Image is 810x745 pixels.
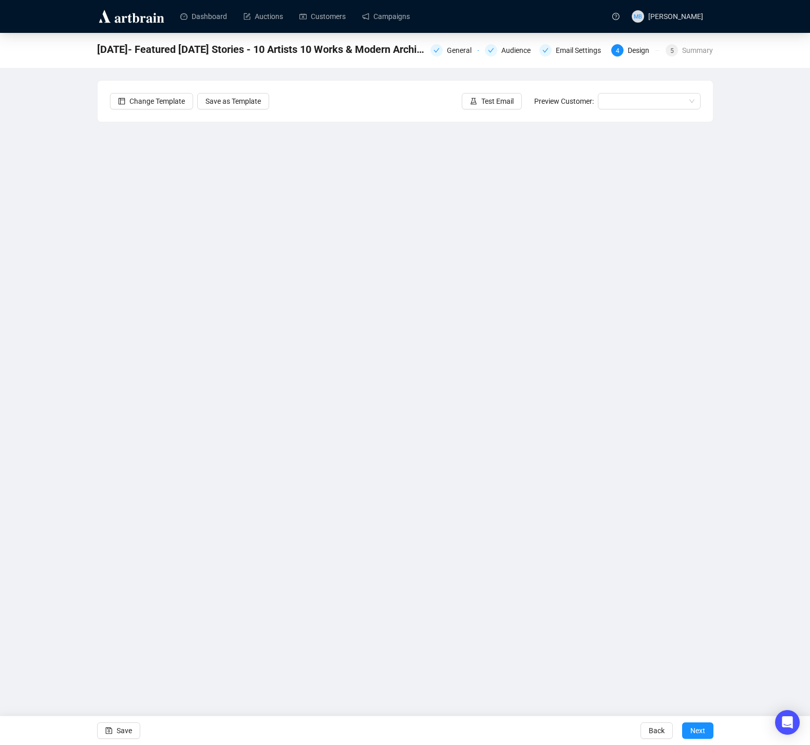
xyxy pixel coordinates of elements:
[299,3,346,30] a: Customers
[129,96,185,107] span: Change Template
[534,97,594,105] span: Preview Customer:
[682,722,713,739] button: Next
[611,44,660,57] div: 4Design
[97,8,166,25] img: logo
[488,47,494,53] span: check
[97,722,140,739] button: Save
[110,93,193,109] button: Change Template
[648,12,703,21] span: [PERSON_NAME]
[690,716,705,745] span: Next
[556,44,607,57] div: Email Settings
[481,96,514,107] span: Test Email
[616,47,619,54] span: 4
[243,3,283,30] a: Auctions
[118,98,125,105] span: layout
[180,3,227,30] a: Dashboard
[205,96,261,107] span: Save as Template
[105,727,112,734] span: save
[362,3,410,30] a: Campaigns
[501,44,537,57] div: Audience
[670,47,674,54] span: 5
[542,47,549,53] span: check
[97,41,424,58] span: 10/11/25- Featured Saturday Stories - 10 Artists 10 Works & Modern Architecture
[612,13,619,20] span: question-circle
[462,93,522,109] button: Test Email
[485,44,533,57] div: Audience
[470,98,477,105] span: experiment
[434,47,440,53] span: check
[628,44,655,57] div: Design
[649,716,665,745] span: Back
[682,44,713,57] div: Summary
[634,12,642,21] span: MB
[641,722,673,739] button: Back
[775,710,800,735] div: Open Intercom Messenger
[447,44,478,57] div: General
[197,93,269,109] button: Save as Template
[117,716,132,745] span: Save
[539,44,605,57] div: Email Settings
[430,44,479,57] div: General
[666,44,713,57] div: 5Summary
